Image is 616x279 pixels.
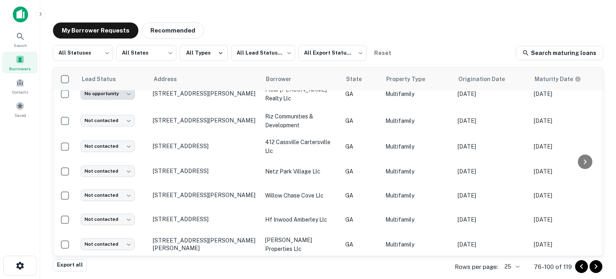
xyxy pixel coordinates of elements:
p: Multifamily [385,116,450,125]
button: Go to previous page [575,260,588,273]
p: [DATE] [534,240,602,249]
th: Maturity dates displayed may be estimated. Please contact the lender for the most accurate maturi... [530,68,606,90]
h6: Maturity Date [535,75,573,83]
div: All Statuses [53,43,113,63]
a: Contacts [2,75,38,97]
p: [DATE] [534,90,602,98]
p: [DATE] [534,142,602,151]
p: [STREET_ADDRESS][PERSON_NAME] [153,90,257,97]
p: GA [345,90,377,98]
img: capitalize-icon.png [13,6,28,22]
a: Saved [2,98,38,120]
p: [STREET_ADDRESS] [153,167,257,175]
div: All Lead Statuses [231,43,295,63]
p: GA [345,142,377,151]
th: State [341,68,381,90]
span: State [346,74,372,84]
p: [STREET_ADDRESS] [153,143,257,150]
p: GA [345,167,377,176]
span: Origination Date [458,74,515,84]
div: 25 [501,261,521,273]
p: GA [345,240,377,249]
p: [DATE] [458,240,526,249]
div: All States [116,43,176,63]
span: Borrowers [9,65,31,72]
button: Recommended [142,22,204,39]
div: Not contacted [81,165,135,177]
p: [STREET_ADDRESS][PERSON_NAME][PERSON_NAME] [153,237,257,251]
a: Search [2,29,38,50]
th: Property Type [381,68,454,90]
button: All Types [180,45,228,61]
div: No opportunity [81,88,135,100]
th: Address [149,68,261,90]
p: GA [345,116,377,125]
button: Reset [370,45,395,61]
span: Contacts [12,89,28,95]
p: fleur [PERSON_NAME] realty llc [265,85,337,103]
p: [DATE] [534,167,602,176]
p: [STREET_ADDRESS] [153,216,257,223]
p: [DATE] [534,116,602,125]
p: GA [345,191,377,200]
p: Multifamily [385,215,450,224]
div: Not contacted [81,141,135,152]
p: 76–100 of 119 [534,262,572,272]
th: Borrower [261,68,341,90]
span: Property Type [386,74,436,84]
p: netz park village llc [265,167,337,176]
p: willow chase cove llc [265,191,337,200]
th: Lead Status [77,68,149,90]
p: 412 cassville cartersville llc [265,138,337,155]
p: [DATE] [458,116,526,125]
div: Not contacted [81,115,135,126]
p: [DATE] [458,167,526,176]
p: [STREET_ADDRESS][PERSON_NAME] [153,117,257,124]
p: [PERSON_NAME] properties llc [265,236,337,253]
p: Rows per page: [455,262,498,272]
p: GA [345,215,377,224]
p: [DATE] [534,191,602,200]
p: [STREET_ADDRESS][PERSON_NAME] [153,191,257,199]
div: Not contacted [81,238,135,250]
th: Origination Date [454,68,530,90]
span: Borrower [266,74,302,84]
button: Go to next page [590,260,602,273]
div: All Export Statuses [298,43,367,63]
button: Export all [53,259,87,271]
p: Multifamily [385,167,450,176]
p: Multifamily [385,142,450,151]
span: Lead Status [81,74,126,84]
p: [DATE] [458,215,526,224]
a: Borrowers [2,52,38,73]
button: My Borrower Requests [53,22,138,39]
span: Address [154,74,187,84]
p: riz communities & development [265,112,337,130]
div: Maturity dates displayed may be estimated. Please contact the lender for the most accurate maturi... [535,75,581,83]
p: [DATE] [458,142,526,151]
p: hf inwood amberley llc [265,215,337,224]
span: Saved [14,112,26,118]
p: Multifamily [385,240,450,249]
div: Not contacted [81,189,135,201]
p: [DATE] [458,90,526,98]
div: Not contacted [81,214,135,225]
p: [DATE] [458,191,526,200]
p: Multifamily [385,191,450,200]
span: Search [14,42,27,49]
p: [DATE] [534,215,602,224]
span: Maturity dates displayed may be estimated. Please contact the lender for the most accurate maturi... [535,75,592,83]
p: Multifamily [385,90,450,98]
iframe: Chat Widget [576,215,616,253]
a: Search maturing loans [516,46,603,60]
